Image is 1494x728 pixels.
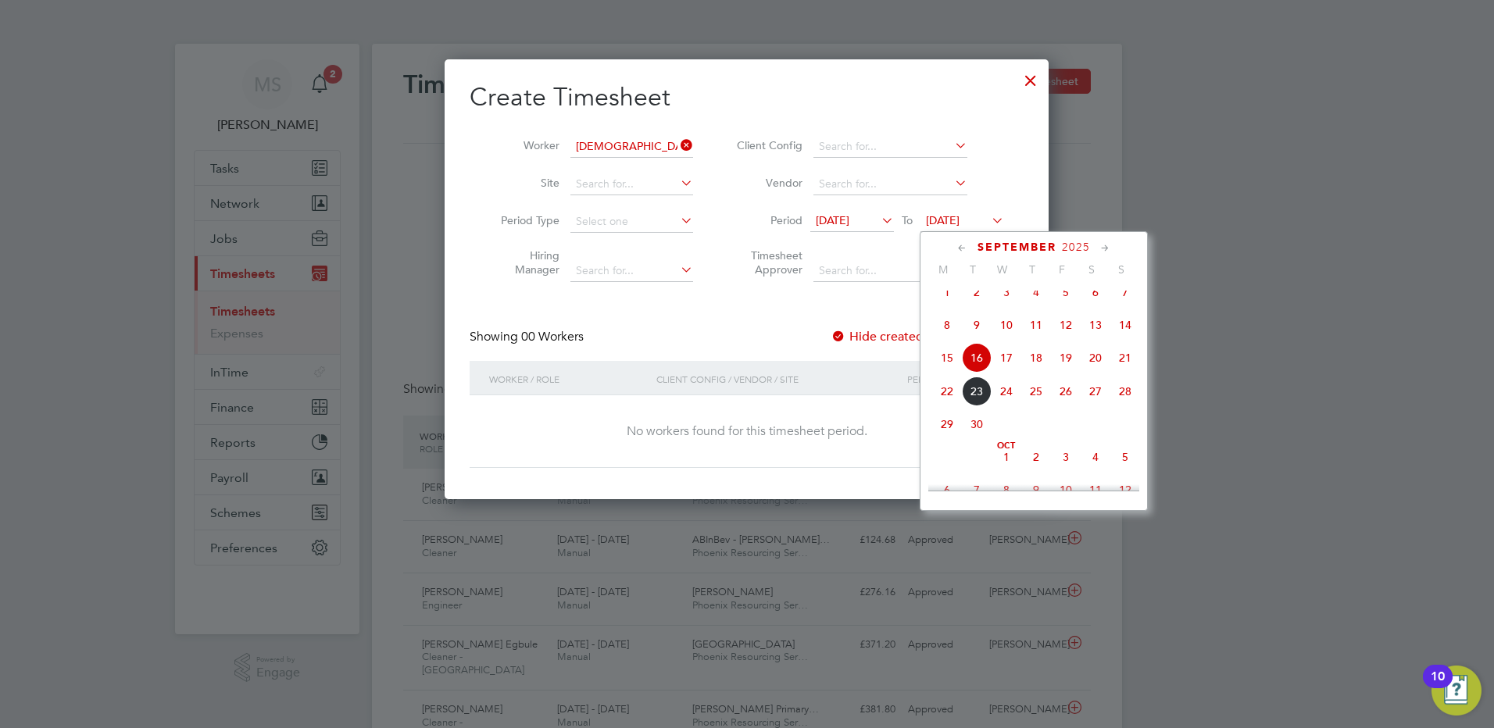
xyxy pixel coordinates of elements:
label: Period Type [489,213,559,227]
span: 12 [1051,310,1081,340]
span: 7 [962,475,992,505]
span: 11 [1021,310,1051,340]
span: 9 [962,310,992,340]
span: 29 [932,409,962,439]
span: 15 [932,343,962,373]
span: 6 [932,475,962,505]
span: 9 [1021,475,1051,505]
span: 00 Workers [521,329,584,344]
span: W [988,262,1017,277]
span: 23 [962,376,992,406]
span: 22 [932,376,962,406]
span: 18 [1021,343,1051,373]
span: T [1017,262,1047,277]
input: Search for... [570,173,693,195]
span: 1 [932,277,962,307]
div: Period [903,361,1008,397]
div: Showing [470,329,587,345]
span: 4 [1021,277,1051,307]
span: 17 [992,343,1021,373]
span: 8 [932,310,962,340]
span: 2 [1021,442,1051,472]
div: 10 [1431,676,1445,697]
input: Search for... [570,260,693,282]
span: 26 [1051,376,1081,406]
input: Search for... [570,136,693,158]
span: M [928,262,958,277]
span: 2025 [1062,241,1090,254]
span: 12 [1110,475,1140,505]
span: 3 [992,277,1021,307]
span: 14 [1110,310,1140,340]
span: [DATE] [816,213,849,227]
input: Search for... [813,260,967,282]
input: Search for... [813,136,967,158]
span: 10 [992,310,1021,340]
span: T [958,262,988,277]
span: 19 [1051,343,1081,373]
label: Timesheet Approver [732,248,802,277]
span: 1 [992,442,1021,472]
span: 21 [1110,343,1140,373]
span: 20 [1081,343,1110,373]
span: September [978,241,1056,254]
span: S [1106,262,1136,277]
span: 5 [1051,277,1081,307]
span: 13 [1081,310,1110,340]
label: Client Config [732,138,802,152]
span: 11 [1081,475,1110,505]
span: 28 [1110,376,1140,406]
span: F [1047,262,1077,277]
div: No workers found for this timesheet period. [485,423,1008,440]
input: Select one [570,211,693,233]
label: Worker [489,138,559,152]
span: 30 [962,409,992,439]
span: 7 [1110,277,1140,307]
span: 4 [1081,442,1110,472]
span: 8 [992,475,1021,505]
label: Hiring Manager [489,248,559,277]
label: Site [489,176,559,190]
span: 16 [962,343,992,373]
label: Period [732,213,802,227]
span: 3 [1051,442,1081,472]
span: 5 [1110,442,1140,472]
label: Hide created timesheets [831,329,989,344]
span: S [1077,262,1106,277]
span: [DATE] [926,213,960,227]
span: To [897,210,917,230]
span: 27 [1081,376,1110,406]
div: Worker / Role [485,361,652,397]
span: 2 [962,277,992,307]
label: Vendor [732,176,802,190]
span: 6 [1081,277,1110,307]
span: 25 [1021,376,1051,406]
div: Client Config / Vendor / Site [652,361,903,397]
span: Oct [992,442,1021,450]
span: 24 [992,376,1021,406]
span: 10 [1051,475,1081,505]
h2: Create Timesheet [470,81,1024,114]
input: Search for... [813,173,967,195]
button: Open Resource Center, 10 new notifications [1431,666,1481,716]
